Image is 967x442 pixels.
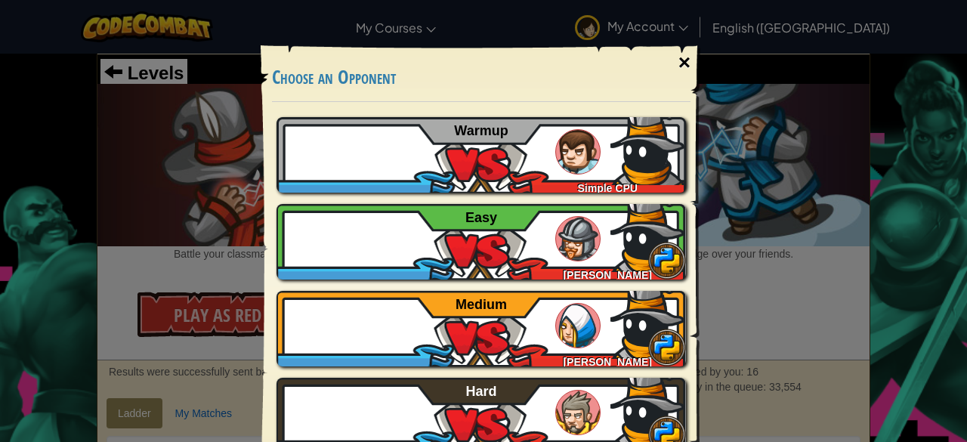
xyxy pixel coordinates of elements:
a: Simple CPU [277,117,686,193]
a: [PERSON_NAME] [277,204,686,280]
img: ydwmskAAAAGSURBVAMA1zIdaJYLXsYAAAAASUVORK5CYII= [610,283,686,359]
img: humans_ladder_hard.png [555,390,601,435]
a: [PERSON_NAME] [277,291,686,366]
img: humans_ladder_tutorial.png [555,129,601,175]
span: Medium [456,297,507,312]
img: ydwmskAAAAGSURBVAMA1zIdaJYLXsYAAAAASUVORK5CYII= [610,196,686,272]
img: humans_ladder_easy.png [555,216,601,261]
span: [PERSON_NAME] [563,356,651,368]
span: Easy [465,210,497,225]
span: Hard [466,384,497,399]
span: [PERSON_NAME] [563,269,651,281]
img: humans_ladder_medium.png [555,303,601,348]
span: Warmup [454,123,508,138]
span: Simple CPU [578,182,638,194]
img: ydwmskAAAAGSURBVAMA1zIdaJYLXsYAAAAASUVORK5CYII= [610,110,686,185]
div: × [667,41,702,85]
h3: Choose an Opponent [272,67,690,88]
